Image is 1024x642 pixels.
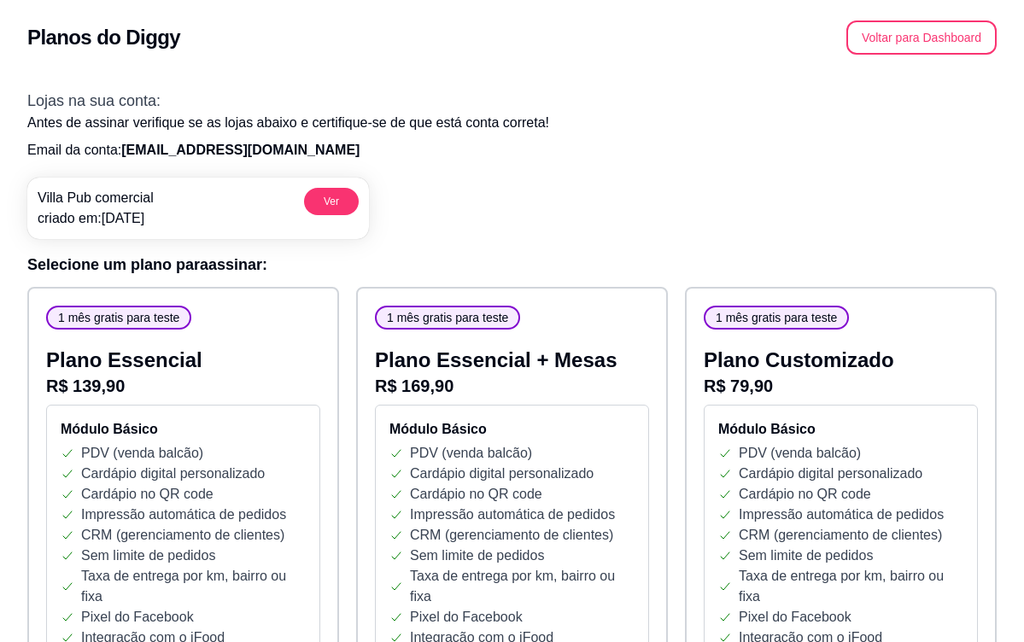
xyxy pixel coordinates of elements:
h4: Módulo Básico [718,419,963,440]
p: PDV (venda balcão) [81,443,203,464]
p: CRM (gerenciamento de clientes) [410,525,613,546]
p: R$ 139,90 [46,374,320,398]
p: Impressão automática de pedidos [410,505,615,525]
p: R$ 169,90 [375,374,649,398]
p: criado em: [DATE] [38,208,154,229]
span: [EMAIL_ADDRESS][DOMAIN_NAME] [121,143,360,157]
p: Plano Essencial + Mesas [375,347,649,374]
h3: Lojas na sua conta: [27,89,997,113]
p: Plano Essencial [46,347,320,374]
p: Cardápio no QR code [739,484,871,505]
p: PDV (venda balcão) [410,443,532,464]
h3: Selecione um plano para assinar : [27,253,997,277]
p: Cardápio no QR code [81,484,214,505]
p: Impressão automática de pedidos [81,505,286,525]
p: Cardápio no QR code [410,484,542,505]
p: Plano Customizado [704,347,978,374]
p: CRM (gerenciamento de clientes) [81,525,284,546]
h4: Módulo Básico [389,419,635,440]
p: Sem limite de pedidos [410,546,544,566]
p: PDV (venda balcão) [739,443,861,464]
p: Pixel do Facebook [81,607,194,627]
p: R$ 79,90 [704,374,978,398]
a: Voltar para Dashboard [846,30,997,44]
span: 1 mês gratis para teste [709,309,844,326]
p: Sem limite de pedidos [739,546,873,566]
p: Taxa de entrega por km, bairro ou fixa [739,566,963,607]
p: Email da conta: [27,140,997,160]
p: Villa Pub comercial [38,188,154,208]
p: Cardápio digital personalizado [410,464,594,484]
p: Antes de assinar verifique se as lojas abaixo e certifique-se de que está conta correta! [27,113,997,133]
button: Voltar para Dashboard [846,20,997,55]
span: 1 mês gratis para teste [380,309,515,326]
a: Villa Pub comercialcriado em:[DATE]Ver [27,178,369,239]
p: Pixel do Facebook [739,607,851,627]
h4: Módulo Básico [61,419,306,440]
p: Sem limite de pedidos [81,546,215,566]
h2: Planos do Diggy [27,24,180,51]
p: Cardápio digital personalizado [739,464,922,484]
p: Pixel do Facebook [410,607,523,627]
span: 1 mês gratis para teste [51,309,186,326]
p: Impressão automática de pedidos [739,505,944,525]
p: CRM (gerenciamento de clientes) [739,525,942,546]
p: Cardápio digital personalizado [81,464,265,484]
button: Ver [304,188,359,215]
p: Taxa de entrega por km, bairro ou fixa [410,566,635,607]
p: Taxa de entrega por km, bairro ou fixa [81,566,306,607]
